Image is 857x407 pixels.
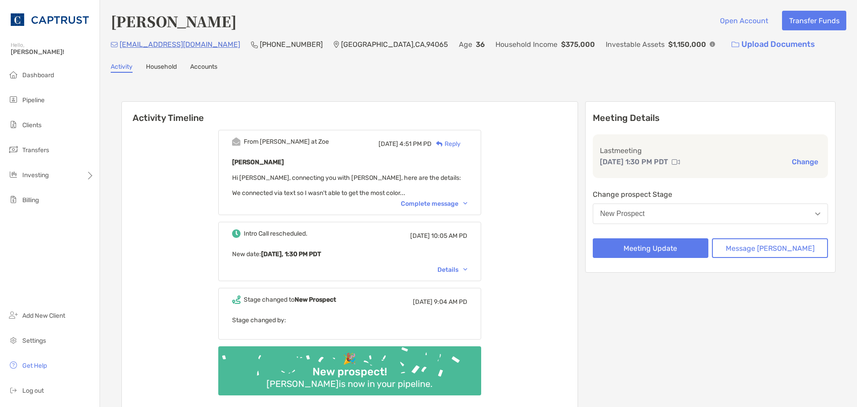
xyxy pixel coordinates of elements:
h6: Activity Timeline [122,102,578,123]
div: 🎉 [339,353,360,365]
span: Billing [22,196,39,204]
p: Stage changed by: [232,315,467,326]
span: Settings [22,337,46,345]
img: Location Icon [333,41,339,48]
button: Change [789,157,821,166]
img: Event icon [232,229,241,238]
button: Message [PERSON_NAME] [712,238,828,258]
img: Event icon [232,295,241,304]
span: Dashboard [22,71,54,79]
img: pipeline icon [8,94,19,105]
span: Get Help [22,362,47,370]
span: Add New Client [22,312,65,320]
span: 10:05 AM PD [431,232,467,240]
div: Intro Call rescheduled. [244,230,308,237]
div: New Prospect [600,210,645,218]
p: Household Income [495,39,557,50]
span: 9:04 AM PD [434,298,467,306]
img: Email Icon [111,42,118,47]
div: Stage changed to [244,296,336,303]
img: add_new_client icon [8,310,19,320]
b: New Prospect [295,296,336,303]
p: [PHONE_NUMBER] [260,39,323,50]
p: 36 [476,39,485,50]
a: Accounts [190,63,217,73]
img: dashboard icon [8,69,19,80]
p: [DATE] 1:30 PM PDT [600,156,668,167]
h4: [PERSON_NAME] [111,11,237,31]
p: Investable Assets [606,39,665,50]
p: Age [459,39,472,50]
p: Last meeting [600,145,821,156]
p: $1,150,000 [668,39,706,50]
div: Complete message [401,200,467,208]
img: get-help icon [8,360,19,370]
span: [DATE] [413,298,433,306]
img: communication type [672,158,680,166]
button: Open Account [713,11,775,30]
span: [PERSON_NAME]! [11,48,94,56]
img: Confetti [218,346,481,388]
img: Reply icon [436,141,443,147]
span: Clients [22,121,42,129]
img: CAPTRUST Logo [11,4,89,36]
p: $375,000 [561,39,595,50]
p: New date : [232,249,467,260]
img: Open dropdown arrow [815,212,820,216]
img: Chevron icon [463,268,467,271]
span: [DATE] [379,140,398,148]
div: Reply [432,139,461,149]
img: Chevron icon [463,202,467,205]
img: billing icon [8,194,19,205]
img: Event icon [232,137,241,146]
button: Meeting Update [593,238,709,258]
a: Upload Documents [726,35,821,54]
span: Investing [22,171,49,179]
img: Phone Icon [251,41,258,48]
span: Pipeline [22,96,45,104]
span: Transfers [22,146,49,154]
img: logout icon [8,385,19,395]
div: Details [437,266,467,274]
p: Meeting Details [593,112,828,124]
b: [DATE], 1:30 PM PDT [261,250,321,258]
img: clients icon [8,119,19,130]
b: [PERSON_NAME] [232,158,284,166]
span: Hi [PERSON_NAME], connecting you with [PERSON_NAME], here are the details: We connected via text ... [232,174,461,197]
span: Log out [22,387,44,395]
img: button icon [732,42,739,48]
img: transfers icon [8,144,19,155]
span: 4:51 PM PD [399,140,432,148]
p: [EMAIL_ADDRESS][DOMAIN_NAME] [120,39,240,50]
button: Transfer Funds [782,11,846,30]
div: From [PERSON_NAME] at Zoe [244,138,329,145]
a: Activity [111,63,133,73]
img: investing icon [8,169,19,180]
div: New prospect! [309,365,391,378]
p: Change prospect Stage [593,189,828,200]
p: [GEOGRAPHIC_DATA] , CA , 94065 [341,39,448,50]
button: New Prospect [593,203,828,224]
a: Household [146,63,177,73]
span: [DATE] [410,232,430,240]
img: settings icon [8,335,19,345]
div: [PERSON_NAME] is now in your pipeline. [263,378,436,389]
img: Info Icon [710,42,715,47]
